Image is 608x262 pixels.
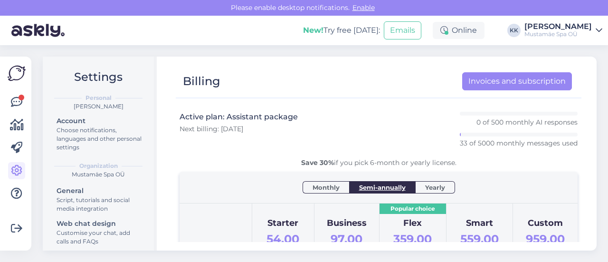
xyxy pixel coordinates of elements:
[359,183,406,192] span: Semi-annually
[57,126,142,152] div: Choose notifications, languages and other personal settings
[462,72,572,90] a: Invoices and subscription
[522,217,568,230] div: Custom
[180,112,298,122] h3: Active plan: Assistant package
[460,138,578,148] p: 33 of 5000 monthly messages used
[303,25,380,36] div: Try free [DATE]:
[180,158,578,168] div: if you pick 6-month or yearly license.
[324,230,370,258] div: €/mo
[57,196,142,213] div: Script, tutorials and social media integration
[50,170,146,179] div: Mustamäe Spa OÜ
[180,125,243,133] span: Next billing: [DATE]
[380,204,446,214] div: Popular choice
[52,184,146,214] a: GeneralScript, tutorials and social media integration
[266,232,299,246] span: 54.00
[79,162,118,170] b: Organization
[313,183,340,192] span: Monthly
[303,26,323,35] b: New!
[331,232,362,246] span: 97.00
[524,30,592,38] div: Mustamäe Spa OÜ
[389,217,437,230] div: Flex
[524,23,592,30] div: [PERSON_NAME]
[50,68,146,86] h2: Settings
[389,230,437,258] div: €/mo
[52,115,146,153] a: AccountChoose notifications, languages and other personal settings
[57,186,142,196] div: General
[324,217,370,230] div: Business
[456,217,503,230] div: Smart
[183,72,220,90] div: Billing
[301,158,334,167] b: Save 30%
[425,183,445,192] span: Yearly
[456,230,503,258] div: €/mo
[85,94,112,102] b: Personal
[50,102,146,111] div: [PERSON_NAME]
[8,64,26,82] img: Askly Logo
[350,3,378,12] span: Enable
[57,229,142,246] div: Customise your chat, add calls and FAQs
[393,232,432,246] span: 359.00
[57,219,142,229] div: Web chat design
[476,117,578,127] p: 0 of 500 monthly AI responses
[52,217,146,247] a: Web chat designCustomise your chat, add calls and FAQs
[262,230,304,258] div: €/mo
[384,21,421,39] button: Emails
[522,230,568,258] div: €/mo
[526,232,565,246] span: 959.00
[262,217,304,230] div: Starter
[524,23,602,38] a: [PERSON_NAME]Mustamäe Spa OÜ
[507,24,521,37] div: KK
[460,232,499,246] span: 559.00
[57,116,142,126] div: Account
[433,22,484,39] div: Online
